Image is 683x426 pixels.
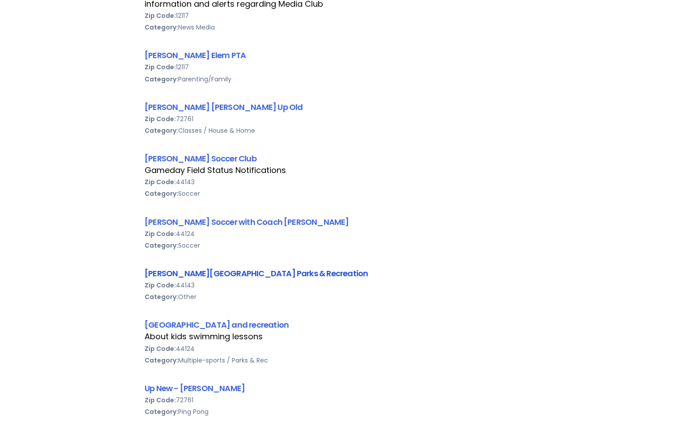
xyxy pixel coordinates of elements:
b: Category: [145,292,178,301]
div: [PERSON_NAME][GEOGRAPHIC_DATA] Parks & Recreation [145,267,538,279]
b: Zip Code: [145,63,176,72]
div: Ping Pong [145,406,538,418]
b: Category: [145,189,178,198]
div: Parenting/Family [145,73,538,85]
div: [PERSON_NAME] Soccer with Coach [PERSON_NAME] [145,216,538,228]
div: 72761 [145,394,538,406]
div: [PERSON_NAME] Soccer Club [145,152,538,164]
b: Zip Code: [145,177,176,186]
b: Zip Code: [145,281,176,290]
div: Multiple-sports / Parks & Rec [145,354,538,366]
div: 44143 [145,279,538,291]
a: [GEOGRAPHIC_DATA] and recreation [145,319,289,330]
div: Up New - [PERSON_NAME] [145,382,538,394]
a: [PERSON_NAME] [PERSON_NAME] Up Old [145,101,303,113]
b: Zip Code: [145,344,176,353]
a: [PERSON_NAME] Elem PTA [145,50,246,61]
div: [PERSON_NAME] [PERSON_NAME] Up Old [145,101,538,113]
div: 12117 [145,61,538,73]
div: About kids swimming lessons [145,331,538,342]
div: 72761 [145,113,538,125]
div: Classes / House & Home [145,125,538,136]
div: [PERSON_NAME] Elem PTA [145,49,538,61]
b: Zip Code: [145,114,176,123]
b: Category: [145,23,178,32]
b: Category: [145,407,178,416]
b: Zip Code: [145,396,176,405]
div: 44143 [145,176,538,188]
div: Soccer [145,188,538,199]
b: Category: [145,356,178,365]
b: Category: [145,126,178,135]
a: [PERSON_NAME] Soccer with Coach [PERSON_NAME] [145,216,349,228]
div: 44124 [145,343,538,354]
div: Soccer [145,240,538,251]
a: Up New - [PERSON_NAME] [145,383,245,394]
a: [PERSON_NAME][GEOGRAPHIC_DATA] Parks & Recreation [145,268,368,279]
b: Category: [145,241,178,250]
div: Gameday Field Status Notifications [145,164,538,176]
b: Category: [145,75,178,84]
div: 44124 [145,228,538,240]
div: Other [145,291,538,303]
div: [GEOGRAPHIC_DATA] and recreation [145,319,538,331]
b: Zip Code: [145,229,176,238]
b: Zip Code: [145,11,176,20]
div: News Media [145,21,538,33]
div: 12117 [145,10,538,21]
a: [PERSON_NAME] Soccer Club [145,153,256,164]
